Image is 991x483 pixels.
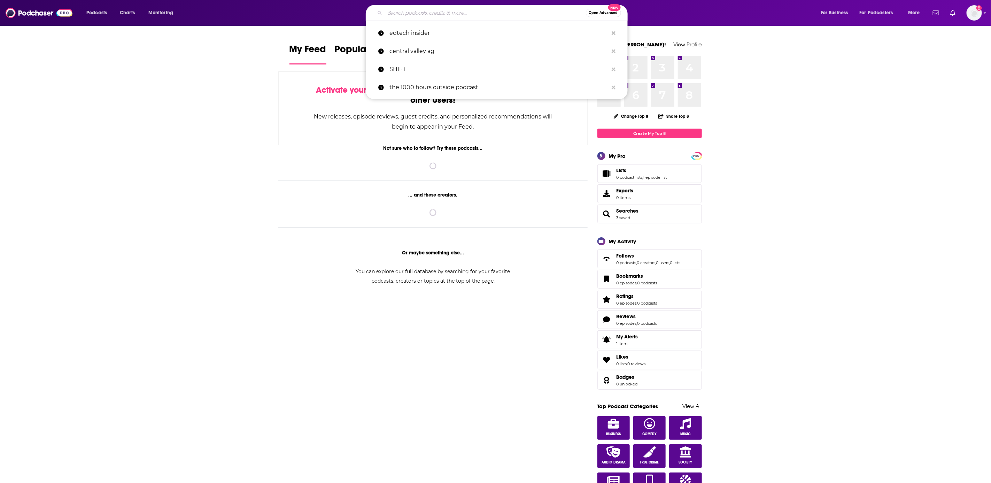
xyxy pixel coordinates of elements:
a: Popular Feed [335,43,394,64]
span: Bookmarks [597,270,702,289]
span: Likes [617,354,629,360]
a: Charts [115,7,139,18]
button: open menu [82,7,116,18]
a: Welcome [PERSON_NAME]! [597,41,666,48]
a: SHIFT [366,60,628,78]
a: 0 lists [617,361,627,366]
a: Likes [617,354,646,360]
span: My Alerts [600,335,614,345]
button: Change Top 8 [610,112,653,121]
a: 0 lists [670,260,681,265]
a: Society [669,444,702,468]
a: Badges [617,374,638,380]
a: Follows [600,254,614,264]
a: Audio Drama [597,444,630,468]
a: 0 unlocked [617,382,638,386]
span: For Business [821,8,848,18]
span: My Alerts [617,333,638,340]
a: 0 episodes [617,321,637,326]
span: Badges [617,374,635,380]
span: Society [679,460,692,465]
span: More [908,8,920,18]
span: True Crime [640,460,659,465]
span: Charts [120,8,135,18]
a: Music [669,416,702,440]
input: Search podcasts, credits, & more... [385,7,586,18]
a: Bookmarks [617,273,657,279]
a: 0 podcast lists [617,175,643,180]
a: True Crime [633,444,666,468]
span: Audio Drama [602,460,626,465]
a: Top Podcast Categories [597,403,658,409]
a: Ratings [600,294,614,304]
a: Searches [617,208,639,214]
button: Open AdvancedNew [586,9,621,17]
button: open menu [855,7,903,18]
a: 0 creators [637,260,656,265]
span: Open Advanced [589,11,618,15]
span: Reviews [617,313,636,320]
a: Reviews [600,315,614,324]
span: Likes [597,351,702,369]
span: Follows [617,253,634,259]
button: open menu [816,7,857,18]
span: Searches [597,205,702,223]
span: , [669,260,670,265]
a: 1 episode list [643,175,667,180]
span: 0 items [617,195,634,200]
span: Bookmarks [617,273,643,279]
span: , [636,260,637,265]
p: central valley ag [389,42,608,60]
button: Show profile menu [967,5,982,21]
span: Follows [597,250,702,268]
a: 0 users [656,260,669,265]
span: Exports [600,189,614,199]
a: Show notifications dropdown [930,7,942,19]
span: Exports [617,187,634,194]
div: Search podcasts, credits, & more... [372,5,634,21]
span: Activate your Feed [316,85,387,95]
a: Lists [617,167,667,174]
p: edtech insider [389,24,608,42]
div: You can explore our full database by searching for your favorite podcasts, creators or topics at ... [347,267,519,286]
a: 0 podcasts [637,301,657,306]
svg: Add a profile image [976,5,982,11]
a: Follows [617,253,681,259]
img: Podchaser - Follow, Share and Rate Podcasts [6,6,72,20]
span: New [608,4,621,11]
a: Ratings [617,293,657,299]
a: central valley ag [366,42,628,60]
a: View Profile [674,41,702,48]
span: Popular Feed [335,43,394,59]
a: Comedy [633,416,666,440]
a: Likes [600,355,614,365]
span: Reviews [597,310,702,329]
a: Business [597,416,630,440]
a: Show notifications dropdown [947,7,958,19]
img: User Profile [967,5,982,21]
a: Reviews [617,313,657,320]
button: open menu [903,7,929,18]
a: 3 saved [617,215,630,220]
span: Ratings [597,290,702,309]
div: Or maybe something else... [278,250,588,256]
a: 0 podcasts [637,321,657,326]
a: Bookmarks [600,274,614,284]
span: Logged in as WE_Broadcast [967,5,982,21]
a: 0 episodes [617,301,637,306]
a: edtech insider [366,24,628,42]
a: Create My Top 8 [597,129,702,138]
a: PRO [692,153,701,158]
span: For Podcasters [860,8,893,18]
div: by following Podcasts, Creators, Lists, and other Users! [313,85,553,105]
a: 0 episodes [617,281,637,285]
a: Searches [600,209,614,219]
span: Lists [617,167,627,174]
div: My Activity [609,238,636,245]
